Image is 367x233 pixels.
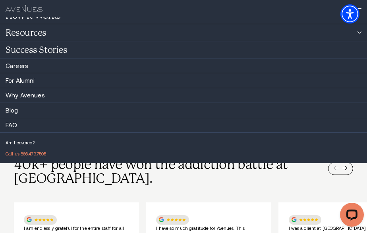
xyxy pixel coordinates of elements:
[6,107,18,114] a: Blog
[6,77,35,84] a: For Alumni
[340,4,359,23] div: Accessibility Menu
[21,151,46,156] span: 866.479.7505
[6,62,28,69] a: Careers
[342,166,348,171] div: Next slide
[6,151,46,156] a: call 866.479.7505
[6,140,35,145] a: Am I covered?
[14,158,353,186] h2: 40k+ people have won the addiction battle at [GEOGRAPHIC_DATA].
[334,200,367,233] iframe: LiveChat chat widget
[6,122,17,128] a: FAQ
[6,92,45,99] a: Why Avenues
